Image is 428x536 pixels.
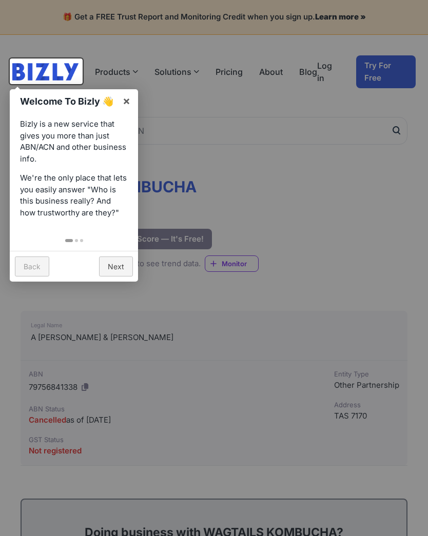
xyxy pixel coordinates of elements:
[99,256,133,276] a: Next
[20,118,128,165] p: Bizly is a new service that gives you more than just ABN/ACN and other business info.
[20,94,117,108] h1: Welcome To Bizly 👋
[20,172,128,219] p: We're the only place that lets you easily answer "Who is this business really? And how trustworth...
[15,256,49,276] a: Back
[115,89,138,112] a: ×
